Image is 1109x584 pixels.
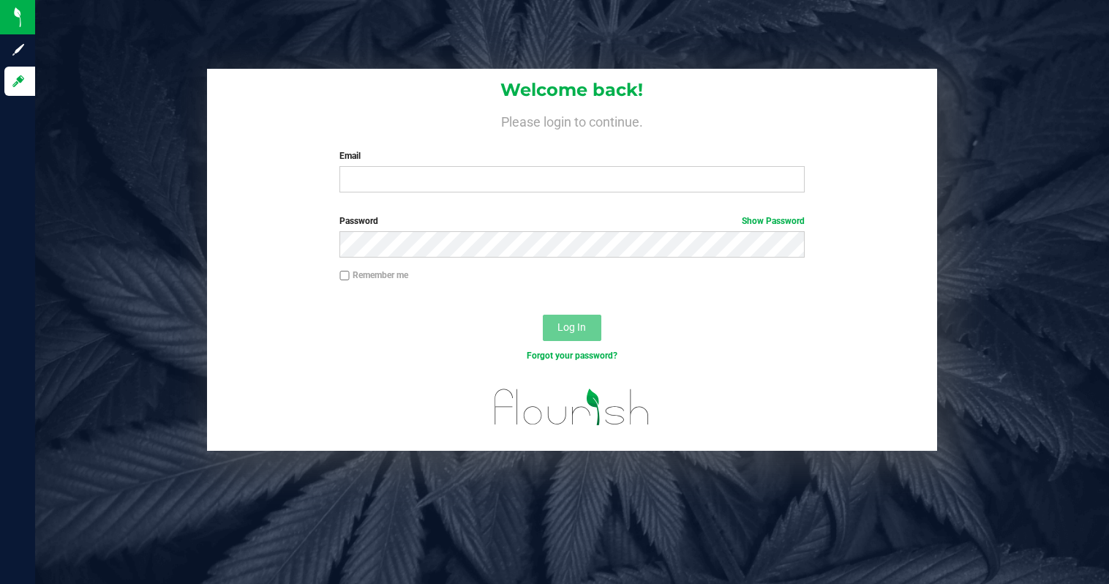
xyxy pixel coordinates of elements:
[207,111,938,129] h4: Please login to continue.
[543,315,601,341] button: Log In
[11,42,26,57] inline-svg: Sign up
[339,149,805,162] label: Email
[11,74,26,89] inline-svg: Log in
[742,216,805,226] a: Show Password
[339,216,378,226] span: Password
[481,378,663,436] img: flourish_logo.svg
[557,321,586,333] span: Log In
[339,269,408,282] label: Remember me
[527,351,617,361] a: Forgot your password?
[339,271,350,281] input: Remember me
[207,81,938,100] h1: Welcome back!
